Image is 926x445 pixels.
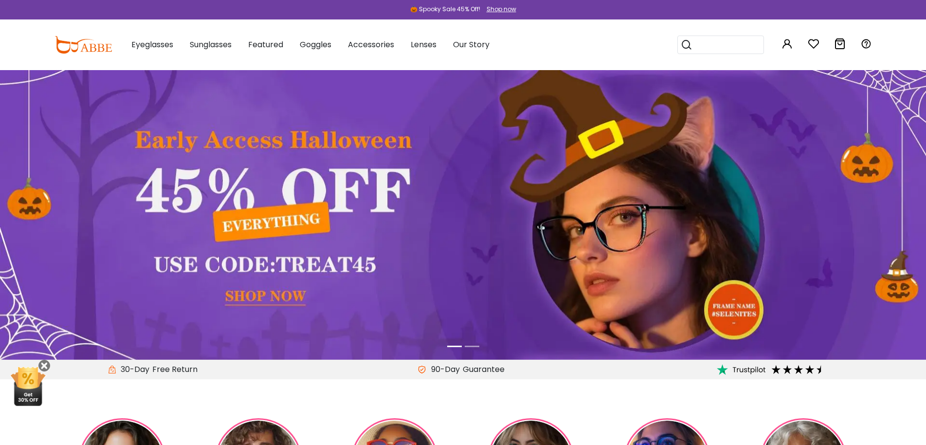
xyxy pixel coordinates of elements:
span: Accessories [348,39,394,50]
span: Goggles [300,39,331,50]
span: Sunglasses [190,39,232,50]
img: mini welcome offer [10,367,46,406]
div: 🎃 Spooky Sale 45% Off! [410,5,480,14]
span: Featured [248,39,283,50]
span: Eyeglasses [131,39,173,50]
img: abbeglasses.com [54,36,112,54]
span: 30-Day [116,364,149,375]
span: Our Story [453,39,490,50]
a: Shop now [482,5,516,13]
div: Guarantee [460,364,508,375]
span: Lenses [411,39,436,50]
div: Free Return [149,364,200,375]
div: Shop now [487,5,516,14]
span: 90-Day [426,364,460,375]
